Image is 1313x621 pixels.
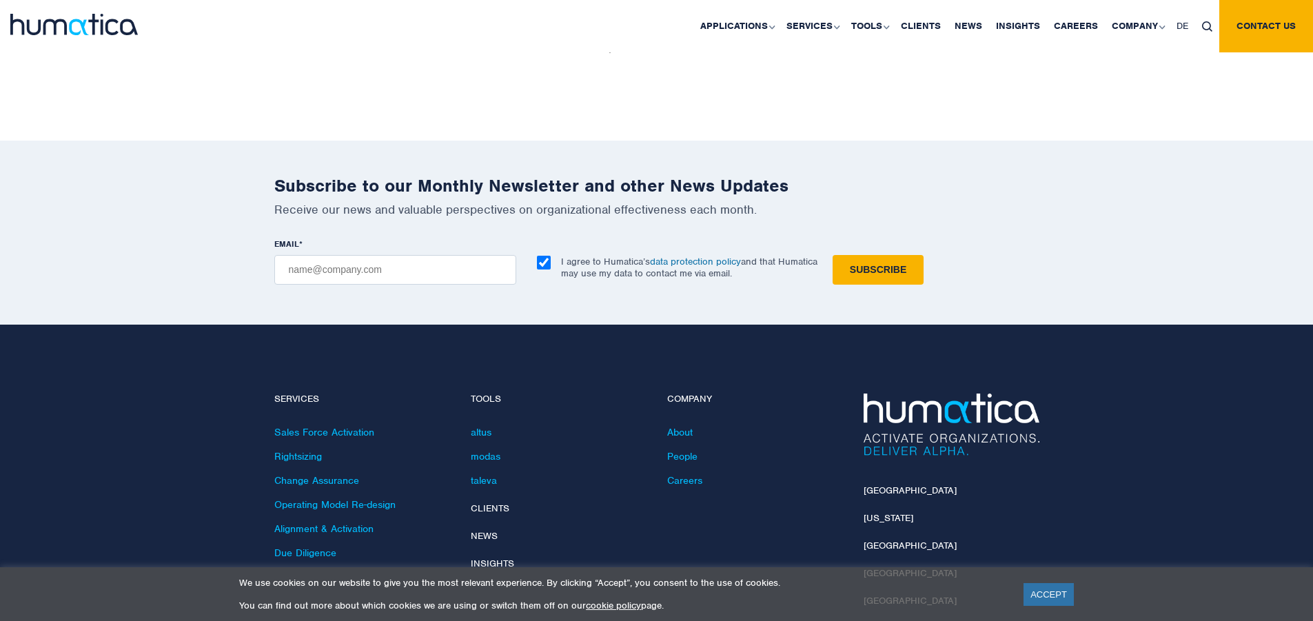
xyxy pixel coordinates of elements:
[274,426,374,438] a: Sales Force Activation
[667,450,698,462] a: People
[274,498,396,511] a: Operating Model Re-design
[274,255,516,285] input: name@company.com
[471,502,509,514] a: Clients
[1024,583,1074,606] a: ACCEPT
[471,558,514,569] a: Insights
[274,547,336,559] a: Due Diligence
[864,485,957,496] a: [GEOGRAPHIC_DATA]
[1202,21,1212,32] img: search_icon
[667,426,693,438] a: About
[239,600,1006,611] p: You can find out more about which cookies we are using or switch them off on our page.
[864,512,913,524] a: [US_STATE]
[274,522,374,535] a: Alignment & Activation
[667,394,843,405] h4: Company
[471,474,497,487] a: taleva
[471,530,498,542] a: News
[471,450,500,462] a: modas
[537,256,551,269] input: I agree to Humatica’sdata protection policyand that Humatica may use my data to contact me via em...
[274,238,299,250] span: EMAIL
[667,474,702,487] a: Careers
[586,600,641,611] a: cookie policy
[274,202,1039,217] p: Receive our news and valuable perspectives on organizational effectiveness each month.
[650,256,741,267] a: data protection policy
[1177,20,1188,32] span: DE
[561,256,817,279] p: I agree to Humatica’s and that Humatica may use my data to contact me via email.
[274,474,359,487] a: Change Assurance
[10,14,138,35] img: logo
[864,394,1039,456] img: Humatica
[833,255,924,285] input: Subscribe
[864,540,957,551] a: [GEOGRAPHIC_DATA]
[471,394,647,405] h4: Tools
[274,175,1039,196] h2: Subscribe to our Monthly Newsletter and other News Updates
[274,394,450,405] h4: Services
[274,450,322,462] a: Rightsizing
[239,577,1006,589] p: We use cookies on our website to give you the most relevant experience. By clicking “Accept”, you...
[471,426,491,438] a: altus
